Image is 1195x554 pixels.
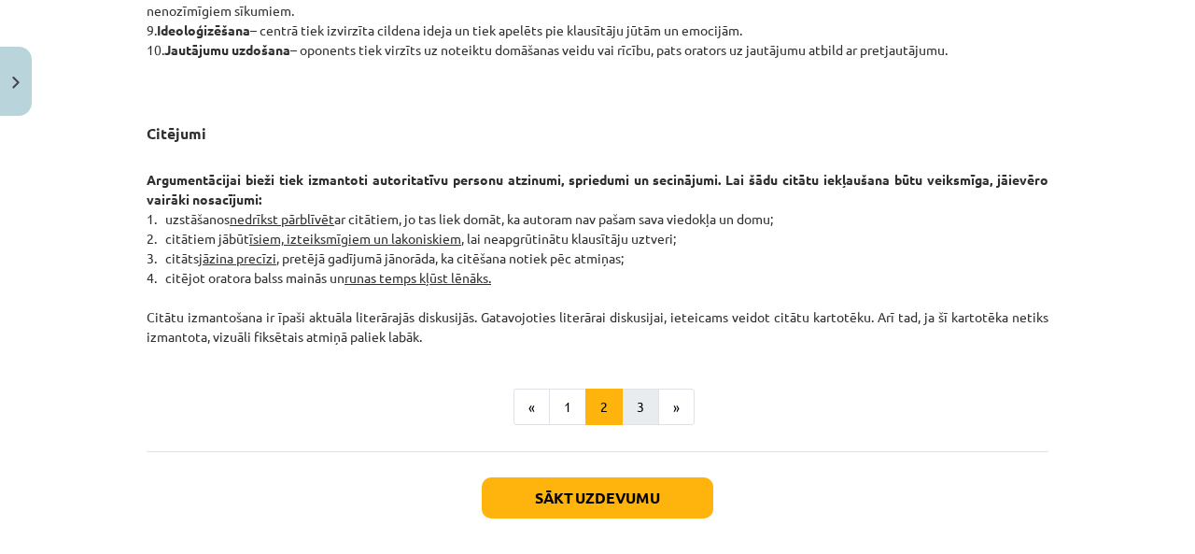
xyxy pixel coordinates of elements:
strong: Ideoloģizēšana [157,21,250,38]
button: Sākt uzdevumu [482,477,713,518]
u: nedrīkst pārblīvēt [230,210,334,227]
button: « [513,389,550,426]
u: runas temps kļūst lēnāks. [344,269,491,286]
strong: Citējumi [147,123,206,143]
strong: Argumentācijai bieži tiek izmantoti autoritatīvu personu atzinumi, spriedumi un secinājumi. Lai š... [147,171,1048,207]
img: icon-close-lesson-0947bae3869378f0d4975bcd49f059093ad1ed9edebbc8119c70593378902aed.svg [12,77,20,89]
u: īsiem, izteiksmīgiem un lakoniskiem [249,230,461,247]
strong: Jautājumu uzdošana [164,41,290,58]
button: 2 [585,389,623,426]
button: 3 [622,389,659,426]
button: » [658,389,695,426]
nav: Page navigation example [147,389,1048,426]
u: jāzina precīzi [199,249,276,266]
p: 1. uzstāšanos ar citātiem, jo tas liek domāt, ka autoram nav pašam sava viedokļa un domu; 2. citā... [147,150,1048,347]
button: 1 [549,389,586,426]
